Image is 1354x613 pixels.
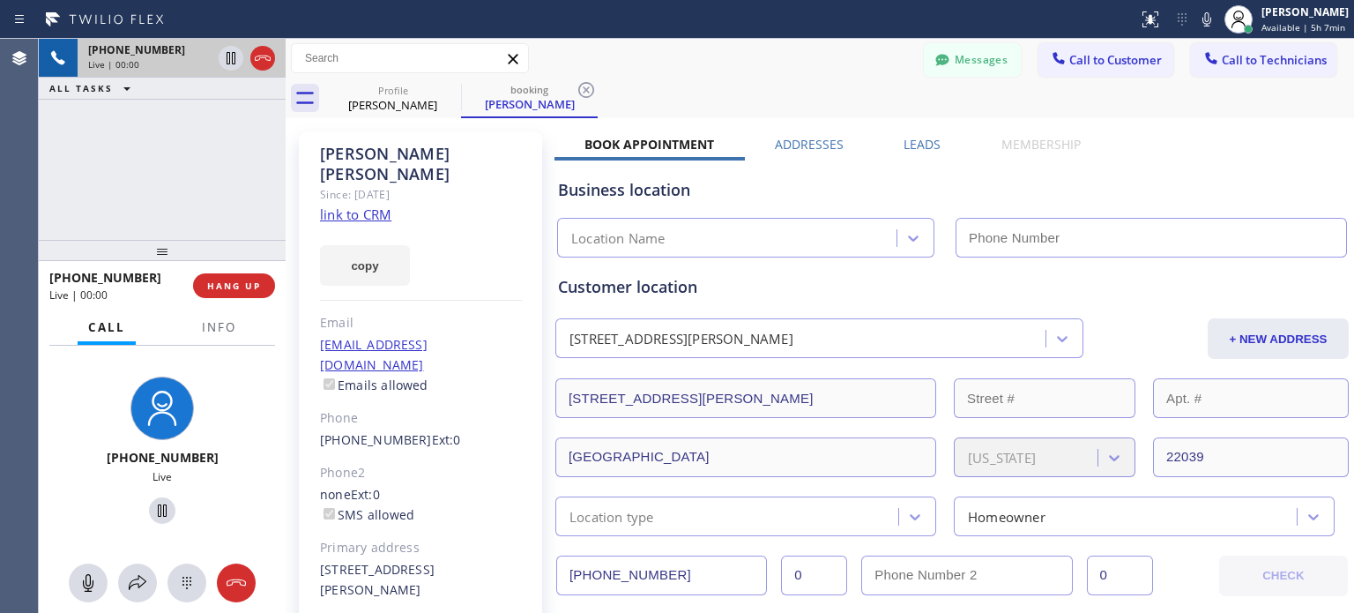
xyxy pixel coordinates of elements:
div: [PERSON_NAME] [PERSON_NAME] [320,144,522,184]
label: Addresses [775,136,844,153]
button: Open directory [118,564,157,602]
button: Hold Customer [219,46,243,71]
span: Info [202,319,236,335]
button: Call [78,310,136,345]
input: City [555,437,936,477]
div: booking [463,83,596,96]
div: [STREET_ADDRESS][PERSON_NAME] [569,329,793,349]
span: [PHONE_NUMBER] [49,269,161,286]
input: Phone Number [556,556,767,595]
span: Call [88,319,125,335]
div: Meredith Perkins [463,78,596,116]
span: [PHONE_NUMBER] [88,42,185,57]
span: [PHONE_NUMBER] [107,449,219,466]
div: [PERSON_NAME] [1261,4,1349,19]
label: Emails allowed [320,377,428,393]
div: [STREET_ADDRESS][PERSON_NAME] [320,560,522,601]
a: link to CRM [320,206,391,223]
span: Available | 5h 7min [1261,21,1345,34]
input: Street # [954,378,1135,418]
input: Emails allowed [324,378,335,390]
span: Live | 00:00 [49,288,108,303]
div: [PERSON_NAME] [463,96,596,112]
div: Primary address [320,538,522,558]
button: HANG UP [193,273,275,298]
button: CHECK [1219,556,1348,596]
button: Mute [69,564,108,602]
button: copy [320,245,410,286]
button: Hang up [250,46,275,71]
span: HANG UP [207,280,261,292]
a: [PHONE_NUMBER] [320,431,432,448]
span: ALL TASKS [49,82,113,94]
a: [EMAIL_ADDRESS][DOMAIN_NAME] [320,336,428,373]
label: Leads [904,136,941,153]
div: Profile [326,84,459,97]
div: Location Name [571,228,666,249]
input: Search [292,44,528,72]
div: Lisa Podell [326,78,459,118]
input: Ext. 2 [1087,556,1153,595]
button: + NEW ADDRESS [1208,318,1349,359]
div: Phone [320,408,522,429]
label: Membership [1001,136,1081,153]
button: Mute [1194,7,1219,32]
input: Ext. [781,556,847,595]
button: ALL TASKS [39,78,148,99]
span: Call to Technicians [1222,52,1327,68]
label: SMS allowed [320,506,414,523]
div: Phone2 [320,463,522,483]
label: Book Appointment [584,136,714,153]
button: Hold Customer [149,497,175,524]
div: [PERSON_NAME] [326,97,459,113]
input: SMS allowed [324,508,335,520]
span: Call to Customer [1069,52,1162,68]
span: Ext: 0 [432,431,461,448]
input: ZIP [1153,437,1349,477]
div: none [320,485,522,526]
button: Call to Customer [1038,43,1173,77]
div: Customer location [558,275,1346,299]
button: Info [191,310,247,345]
span: Live | 00:00 [88,58,139,71]
input: Address [555,378,936,418]
div: Homeowner [968,506,1045,527]
div: Email [320,313,522,333]
button: Open dialpad [167,564,206,602]
button: Messages [924,43,1021,77]
input: Phone Number [956,218,1347,258]
span: Ext: 0 [351,486,380,503]
input: Apt. # [1153,378,1349,418]
div: Business location [558,178,1346,202]
button: Call to Technicians [1191,43,1336,77]
span: Live [153,469,172,484]
div: Since: [DATE] [320,184,522,205]
div: Location type [569,506,654,527]
button: Hang up [217,564,256,602]
input: Phone Number 2 [861,556,1072,595]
